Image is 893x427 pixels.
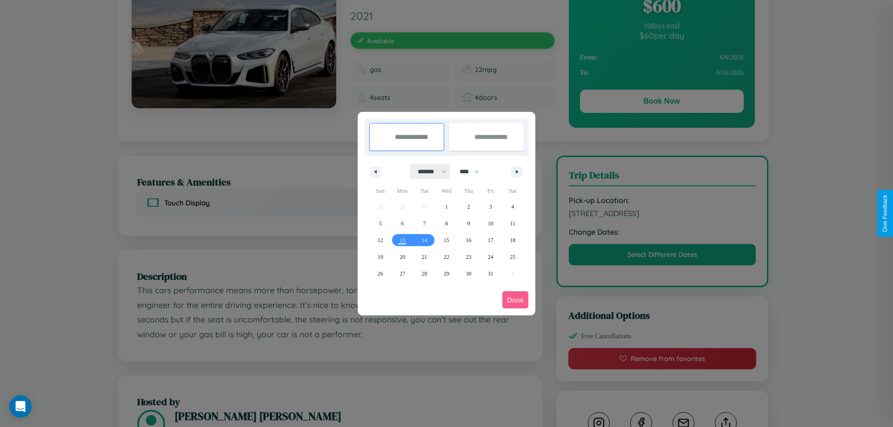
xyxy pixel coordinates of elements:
span: 23 [466,249,471,265]
span: 6 [401,215,404,232]
span: Sat [502,184,524,198]
button: 11 [502,215,524,232]
span: 13 [400,232,405,249]
button: 7 [413,215,435,232]
span: 18 [510,232,515,249]
span: 21 [422,249,427,265]
button: 25 [502,249,524,265]
span: 28 [422,265,427,282]
button: 6 [391,215,413,232]
button: 5 [369,215,391,232]
button: 30 [458,265,480,282]
span: 17 [488,232,493,249]
span: 4 [511,198,514,215]
button: 3 [480,198,501,215]
button: 15 [435,232,457,249]
button: 24 [480,249,501,265]
span: 19 [378,249,383,265]
button: 2 [458,198,480,215]
button: 12 [369,232,391,249]
span: 1 [445,198,448,215]
button: 13 [391,232,413,249]
div: Give Feedback [882,195,888,232]
span: 12 [378,232,383,249]
button: 8 [435,215,457,232]
span: 27 [400,265,405,282]
span: 24 [488,249,493,265]
span: 25 [510,249,515,265]
span: Mon [391,184,413,198]
span: 3 [489,198,492,215]
button: 31 [480,265,501,282]
span: 22 [444,249,449,265]
button: 17 [480,232,501,249]
span: 16 [466,232,471,249]
button: 27 [391,265,413,282]
span: 5 [379,215,382,232]
button: 16 [458,232,480,249]
button: 28 [413,265,435,282]
span: Fri [480,184,501,198]
button: 29 [435,265,457,282]
span: 30 [466,265,471,282]
button: 22 [435,249,457,265]
span: Thu [458,184,480,198]
span: Wed [435,184,457,198]
button: 19 [369,249,391,265]
span: 10 [488,215,493,232]
button: 9 [458,215,480,232]
span: 20 [400,249,405,265]
button: 14 [413,232,435,249]
span: 9 [467,215,470,232]
button: 26 [369,265,391,282]
span: 11 [510,215,515,232]
div: Open Intercom Messenger [9,395,32,418]
span: 2 [467,198,470,215]
button: Done [502,291,528,309]
span: Sun [369,184,391,198]
button: 4 [502,198,524,215]
span: 8 [445,215,448,232]
span: 14 [422,232,427,249]
span: 15 [444,232,449,249]
span: Tue [413,184,435,198]
span: 26 [378,265,383,282]
button: 23 [458,249,480,265]
button: 1 [435,198,457,215]
button: 18 [502,232,524,249]
span: 29 [444,265,449,282]
button: 21 [413,249,435,265]
span: 7 [423,215,426,232]
button: 10 [480,215,501,232]
button: 20 [391,249,413,265]
span: 31 [488,265,493,282]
